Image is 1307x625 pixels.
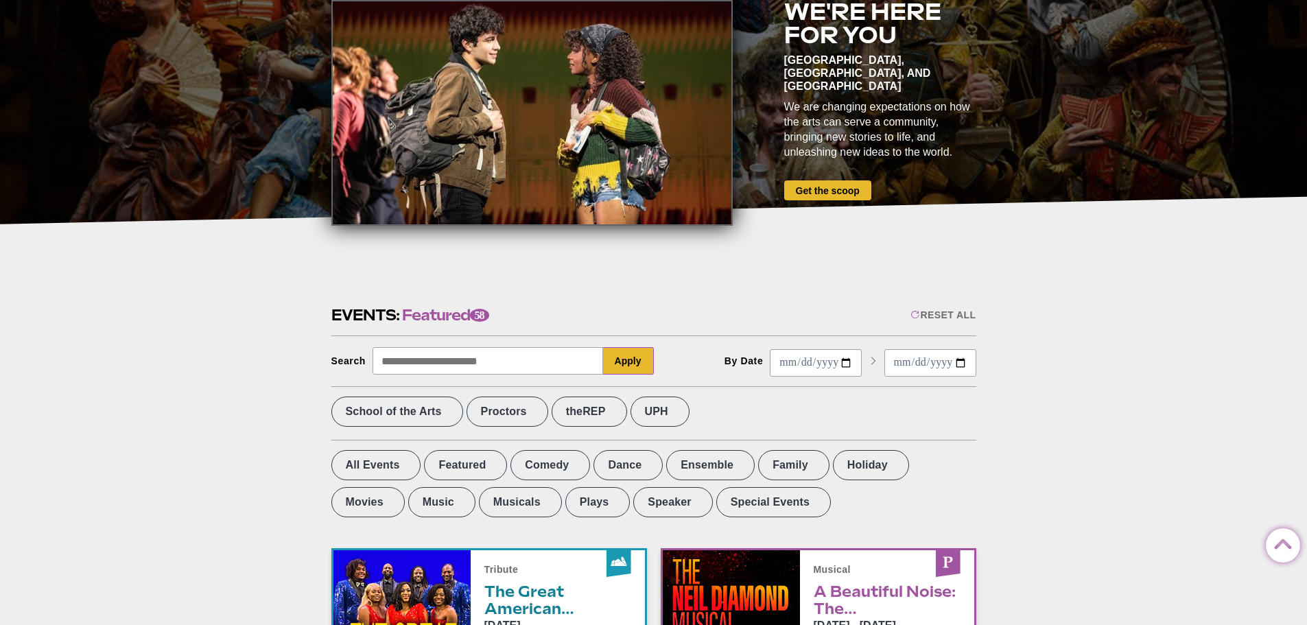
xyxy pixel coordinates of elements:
label: Ensemble [666,450,755,480]
label: All Events [331,450,421,480]
label: theREP [552,397,627,427]
label: Family [758,450,829,480]
div: We are changing expectations on how the arts can serve a community, bringing new stories to life,... [784,99,976,160]
label: Speaker [633,487,712,517]
span: 58 [470,309,489,322]
label: Musicals [479,487,562,517]
label: Plays [565,487,631,517]
label: Music [408,487,475,517]
label: Featured [424,450,507,480]
label: Holiday [833,450,909,480]
h2: Events: [331,305,489,326]
div: Reset All [910,309,976,320]
label: Comedy [510,450,590,480]
label: Proctors [467,397,548,427]
button: Apply [603,347,654,375]
div: [GEOGRAPHIC_DATA], [GEOGRAPHIC_DATA], and [GEOGRAPHIC_DATA] [784,54,976,93]
a: Get the scoop [784,180,871,200]
label: Special Events [716,487,831,517]
div: Search [331,355,366,366]
label: UPH [631,397,690,427]
div: By Date [725,355,764,366]
label: School of the Arts [331,397,463,427]
label: Dance [593,450,663,480]
span: Featured [402,305,489,326]
label: Movies [331,487,405,517]
a: Back to Top [1266,529,1293,556]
